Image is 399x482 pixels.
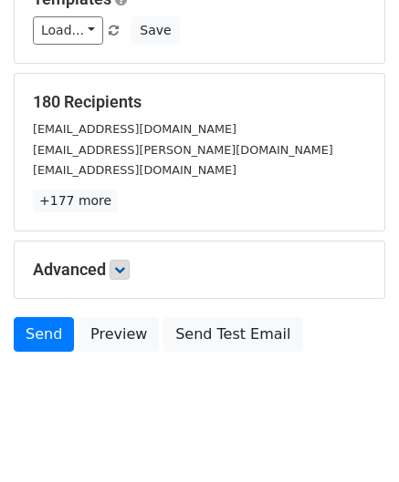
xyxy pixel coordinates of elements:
[33,163,236,177] small: [EMAIL_ADDRESS][DOMAIN_NAME]
[163,317,302,352] a: Send Test Email
[33,92,366,112] h5: 180 Recipients
[14,317,74,352] a: Send
[33,122,236,136] small: [EMAIL_ADDRESS][DOMAIN_NAME]
[33,16,103,45] a: Load...
[308,395,399,482] iframe: Chat Widget
[33,190,118,212] a: +177 more
[33,260,366,280] h5: Advanced
[79,317,159,352] a: Preview
[33,143,333,157] small: [EMAIL_ADDRESS][PERSON_NAME][DOMAIN_NAME]
[131,16,179,45] button: Save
